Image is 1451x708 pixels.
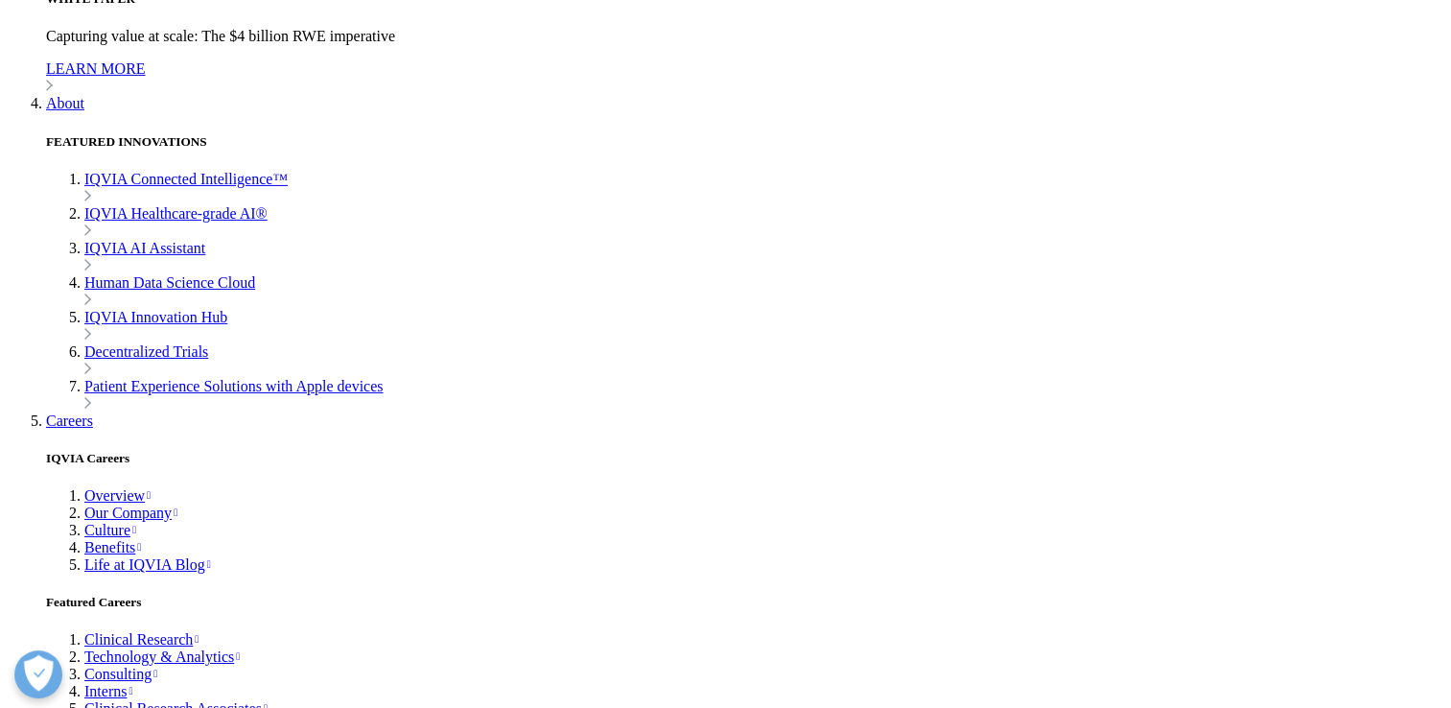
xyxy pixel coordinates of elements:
[46,134,1443,150] h5: FEATURED INNOVATIONS
[84,274,255,291] a: Human Data Science Cloud
[84,205,268,222] a: IQVIA Healthcare-grade AI®
[46,28,1443,45] p: Capturing value at scale: The $4 billion RWE imperative
[46,413,93,429] a: Careers
[84,171,288,187] a: IQVIA Connected Intelligence™
[84,666,157,682] a: Consulting
[84,522,136,538] a: Culture
[46,595,1443,610] h5: Featured Careers
[84,309,227,325] a: IQVIA Innovation Hub
[84,556,211,573] a: Life at IQVIA Blog
[46,60,1443,95] a: LEARN MORE
[46,451,1443,466] h5: IQVIA Careers
[84,505,177,521] a: Our Company
[84,343,208,360] a: Decentralized Trials
[84,487,151,504] a: Overview
[84,378,384,394] a: Patient Experience Solutions with Apple devices
[84,539,141,555] a: Benefits
[14,650,62,698] button: Abrir preferências
[84,240,205,256] a: IQVIA AI Assistant
[84,683,133,699] a: Interns
[84,649,240,665] a: Technology & Analytics
[46,95,84,111] a: About
[84,631,199,648] a: Clinical Research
